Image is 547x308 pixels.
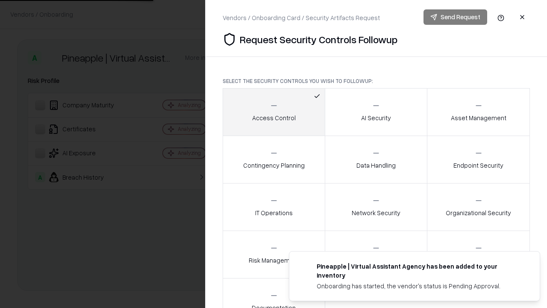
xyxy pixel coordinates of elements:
p: Endpoint Security [453,161,503,170]
button: AI Security [325,88,428,136]
button: Endpoint Security [427,136,530,184]
button: Security Incidents [325,231,428,278]
p: Contingency Planning [243,161,305,170]
p: Select the security controls you wish to followup: [223,77,530,85]
p: Network Security [352,208,400,217]
p: AI Security [361,113,391,122]
p: Organizational Security [446,208,511,217]
button: Contingency Planning [223,136,325,184]
button: Data Handling [325,136,428,184]
button: Risk Management [223,231,325,278]
button: Threat Management [427,231,530,278]
div: Vendors / Onboarding Card / Security Artifacts Request [223,13,380,22]
div: Pineapple | Virtual Assistant Agency has been added to your inventory [317,262,519,280]
div: Onboarding has started, the vendor's status is Pending Approval. [317,281,519,290]
button: Network Security [325,183,428,231]
p: Asset Management [451,113,506,122]
button: Asset Management [427,88,530,136]
button: Access Control [223,88,325,136]
img: trypineapple.com [300,262,310,272]
button: IT Operations [223,183,325,231]
p: IT Operations [255,208,293,217]
p: Access Control [252,113,296,122]
p: Request Security Controls Followup [240,33,397,46]
button: Organizational Security [427,183,530,231]
p: Data Handling [356,161,396,170]
p: Risk Management [249,256,299,265]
